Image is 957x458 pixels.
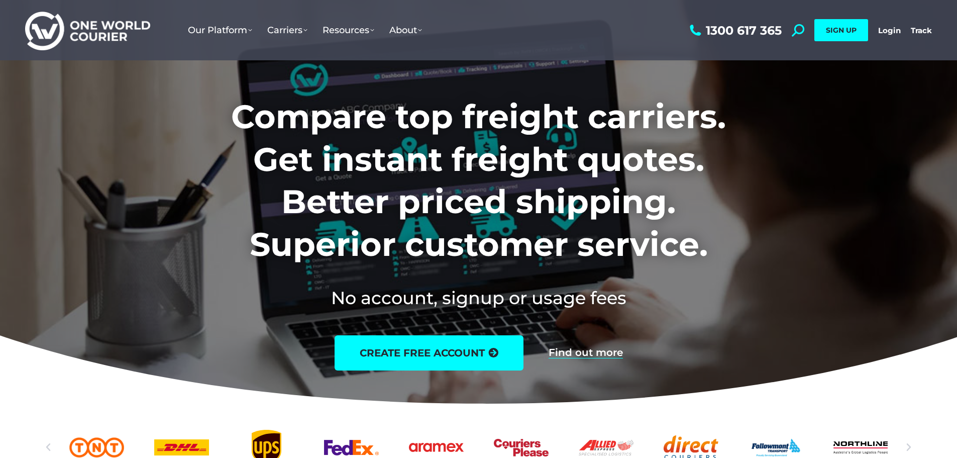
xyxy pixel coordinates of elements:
a: 1300 617 365 [687,24,782,37]
span: Resources [323,25,374,36]
h1: Compare top freight carriers. Get instant freight quotes. Better priced shipping. Superior custom... [165,96,792,265]
img: One World Courier [25,10,150,51]
h2: No account, signup or usage fees [165,286,792,310]
a: Resources [315,15,382,46]
span: Carriers [267,25,307,36]
a: Carriers [260,15,315,46]
a: Track [911,26,932,35]
a: Our Platform [180,15,260,46]
a: Login [878,26,901,35]
a: create free account [335,335,523,371]
a: SIGN UP [814,19,868,41]
span: About [389,25,422,36]
a: Find out more [549,347,623,358]
span: Our Platform [188,25,252,36]
a: About [382,15,430,46]
span: SIGN UP [826,26,857,35]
